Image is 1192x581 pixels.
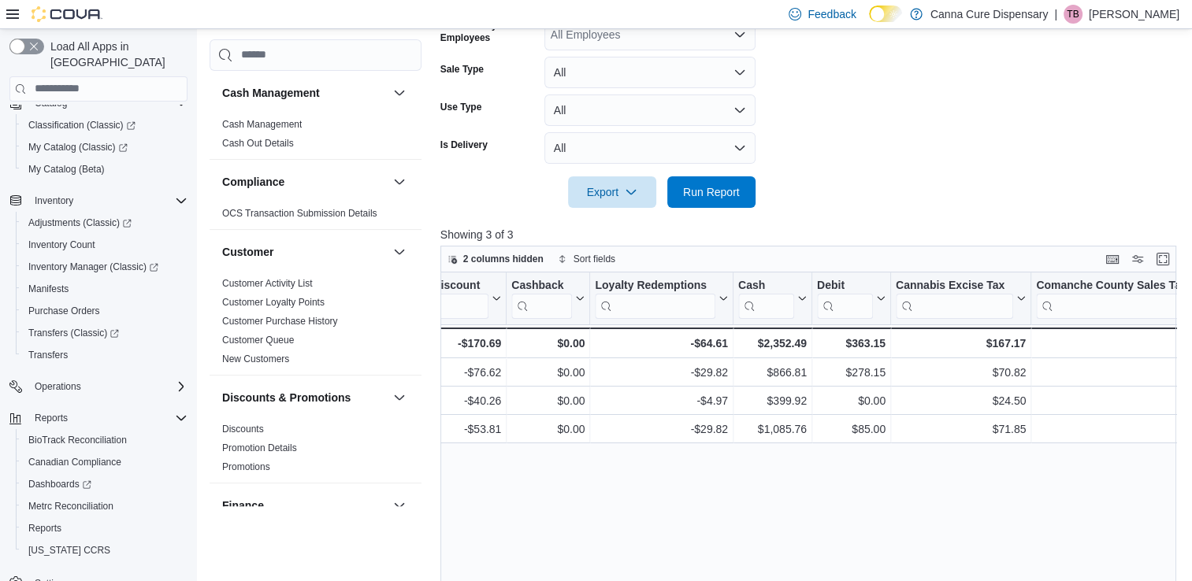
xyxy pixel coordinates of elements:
[222,207,377,220] span: OCS Transaction Submission Details
[896,334,1026,353] div: $167.17
[595,278,715,293] div: Loyalty Redemptions
[404,363,501,382] div: -$76.62
[222,353,289,365] a: New Customers
[28,191,188,210] span: Inventory
[511,420,585,439] div: $0.00
[222,278,313,289] a: Customer Activity List
[3,376,194,398] button: Operations
[817,334,886,353] div: $363.15
[28,377,188,396] span: Operations
[667,176,756,208] button: Run Report
[222,297,325,308] a: Customer Loyalty Points
[1067,5,1079,24] span: TB
[683,184,740,200] span: Run Report
[404,334,501,353] div: -$170.69
[817,278,873,318] div: Debit
[390,83,409,102] button: Cash Management
[16,539,194,561] button: [US_STATE] CCRS
[35,412,68,424] span: Reports
[28,500,113,513] span: Metrc Reconciliation
[511,278,572,318] div: Cashback
[28,216,132,229] span: Adjustments (Classic)
[22,257,165,276] a: Inventory Manager (Classic)
[28,261,158,273] span: Inventory Manager (Classic)
[22,475,98,494] a: Dashboards
[28,434,127,446] span: BioTrack Reconciliation
[817,420,886,439] div: $85.00
[222,424,264,435] a: Discounts
[16,429,194,451] button: BioTrack Reconciliation
[1103,250,1122,268] button: Keyboard shortcuts
[404,420,501,439] div: -$53.81
[3,190,194,212] button: Inventory
[896,278,1013,293] div: Cannabis Excise Tax
[222,118,302,131] span: Cash Management
[551,250,622,268] button: Sort fields
[22,257,188,276] span: Inventory Manager (Classic)
[22,235,188,254] span: Inventory Count
[222,296,325,309] span: Customer Loyalty Points
[441,250,550,268] button: 2 columns hidden
[16,517,194,539] button: Reports
[733,28,746,41] button: Open list of options
[222,334,294,346] span: Customer Queue
[22,160,111,179] a: My Catalog (Beta)
[222,316,338,327] a: Customer Purchase History
[16,114,194,136] a: Classification (Classic)
[404,391,501,410] div: -$40.26
[222,137,294,150] span: Cash Out Details
[16,322,194,344] a: Transfers (Classic)
[22,497,120,516] a: Metrc Reconciliation
[22,541,188,560] span: Washington CCRS
[28,163,105,176] span: My Catalog (Beta)
[28,349,68,361] span: Transfers
[544,94,756,126] button: All
[817,363,886,382] div: $278.15
[28,305,100,317] span: Purchase Orders
[22,324,188,342] span: Transfers (Classic)
[35,380,81,393] span: Operations
[28,191,80,210] button: Inventory
[738,334,807,353] div: $2,352.49
[222,390,387,405] button: Discounts & Promotions
[222,423,264,435] span: Discounts
[222,315,338,328] span: Customer Purchase History
[22,302,106,320] a: Purchase Orders
[16,344,194,366] button: Transfers
[22,279,188,298] span: Manifests
[930,5,1048,24] p: Canna Cure Dispensary
[32,6,102,22] img: Cova
[222,119,302,130] a: Cash Management
[222,85,320,101] h3: Cash Management
[28,522,61,535] span: Reports
[511,278,585,318] button: Cashback
[22,138,134,157] a: My Catalog (Classic)
[222,208,377,219] a: OCS Transaction Submission Details
[22,475,188,494] span: Dashboards
[222,461,270,473] span: Promotions
[511,278,572,293] div: Cashback
[222,85,387,101] button: Cash Management
[22,346,188,365] span: Transfers
[28,327,119,339] span: Transfers (Classic)
[22,213,138,232] a: Adjustments (Classic)
[35,194,73,207] span: Inventory
[22,541,117,560] a: [US_STATE] CCRS
[28,283,69,295] span: Manifests
[869,6,902,22] input: Dark Mode
[869,22,870,23] span: Dark Mode
[1153,250,1172,268] button: Enter fullscreen
[28,119,136,131] span: Classification (Classic)
[22,431,133,450] a: BioTrack Reconciliation
[440,101,481,113] label: Use Type
[16,451,194,473] button: Canadian Compliance
[595,278,715,318] div: Loyalty Redemptions
[22,138,188,157] span: My Catalog (Classic)
[390,388,409,407] button: Discounts & Promotions
[222,442,297,454] span: Promotion Details
[28,409,74,427] button: Reports
[16,212,194,234] a: Adjustments (Classic)
[404,278,488,293] div: Total Discount
[222,461,270,472] a: Promotions
[390,496,409,515] button: Finance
